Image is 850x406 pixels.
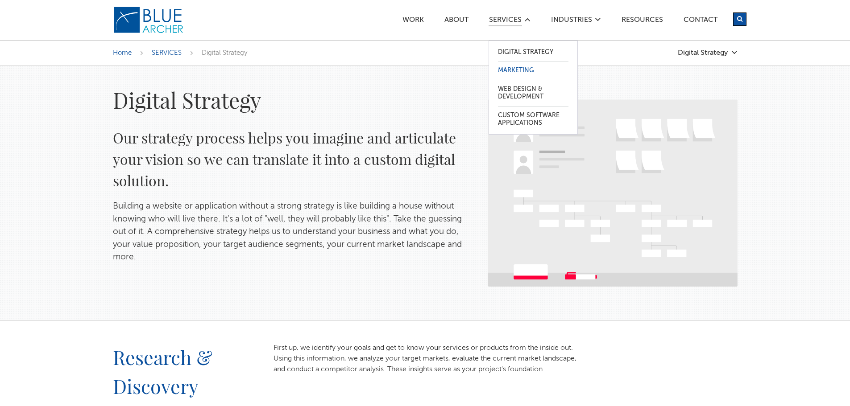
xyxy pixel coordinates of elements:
[488,99,738,287] img: Digital Strategy
[621,16,663,26] a: Resources
[551,16,593,26] a: Industries
[498,43,568,62] a: Digital Strategy
[113,200,470,264] p: Building a website or application without a strong strategy is like building a house without know...
[498,107,568,132] a: Custom Software Applications
[113,86,470,114] h1: Digital Strategy
[202,49,247,56] span: Digital Strategy
[113,49,132,56] a: Home
[498,80,568,106] a: Web Design & Development
[274,343,577,375] p: First up, we identify your goals and get to know your services or products from the inside out. U...
[648,49,738,57] a: Digital Strategy
[498,62,568,80] a: Marketing
[444,16,469,26] a: ABOUT
[489,16,522,26] a: SERVICES
[152,49,182,56] a: SERVICES
[113,6,184,34] img: Blue Archer Logo
[402,16,424,26] a: Work
[683,16,718,26] a: Contact
[113,127,470,191] h2: Our strategy process helps you imagine and articulate your vision so we can translate it into a c...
